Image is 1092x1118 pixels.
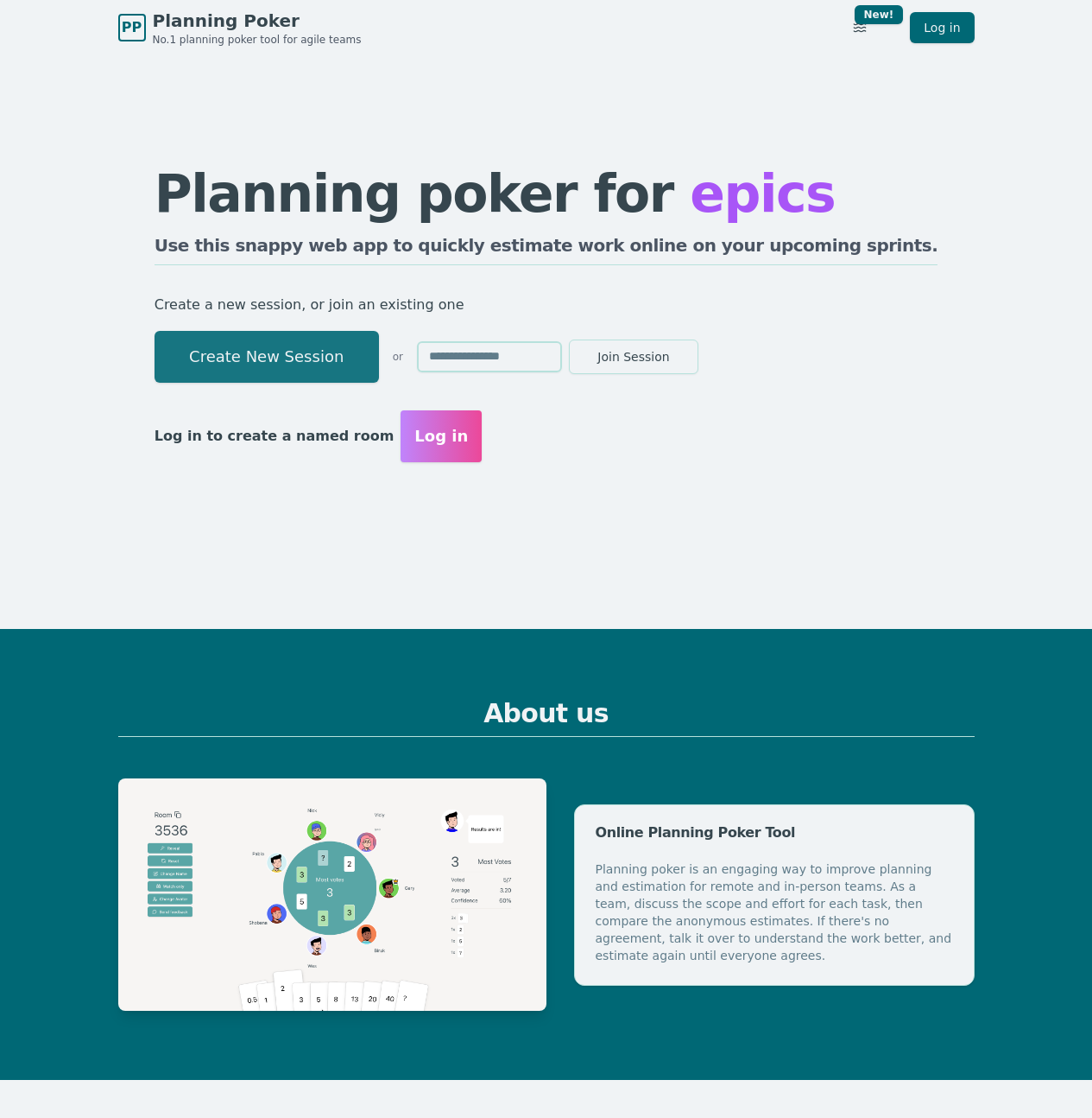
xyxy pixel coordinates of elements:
p: Create a new session, or join an existing one [155,293,938,317]
button: Create New Session [155,331,379,383]
a: Log in [910,12,974,43]
h1: Planning poker for [155,168,938,219]
span: Planning Poker [153,9,362,33]
div: New! [855,5,904,24]
img: Planning Poker example session [118,778,546,1011]
div: Planning poker is an engaging way to improve planning and estimation for remote and in-person tea... [596,861,953,964]
div: Online Planning Poker Tool [596,826,953,840]
button: Join Session [569,340,698,374]
h2: About us [118,698,975,737]
button: Log in [401,410,482,462]
button: New! [844,12,875,43]
span: Log in [414,424,468,448]
h2: Use this snappy web app to quickly estimate work online on your upcoming sprints. [155,233,938,265]
span: epics [690,163,835,224]
p: Log in to create a named room [155,424,395,448]
span: No.1 planning poker tool for agile teams [153,33,362,47]
span: PP [122,17,142,38]
span: or [393,350,403,364]
a: PPPlanning PokerNo.1 planning poker tool for agile teams [118,9,362,47]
